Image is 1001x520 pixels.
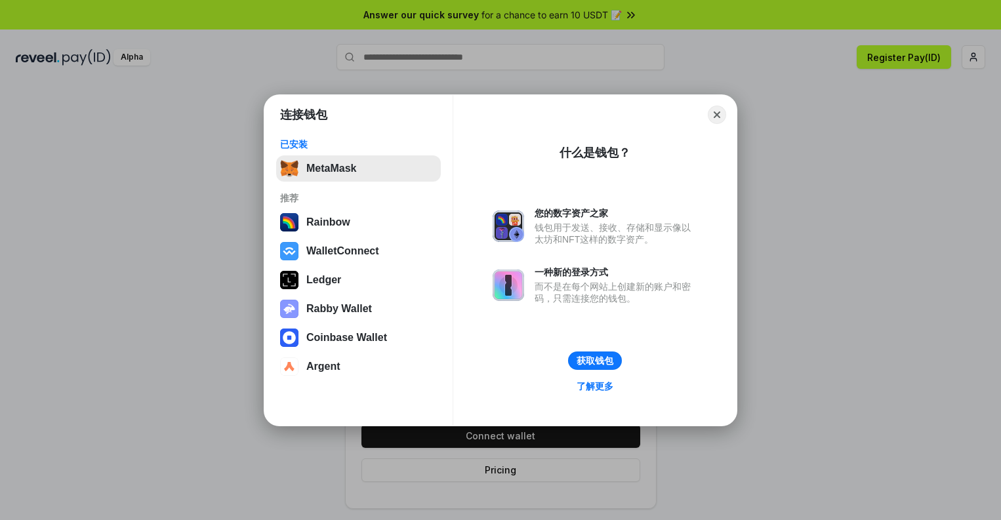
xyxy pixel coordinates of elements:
div: 获取钱包 [577,355,613,367]
div: Rainbow [306,216,350,228]
img: svg+xml,%3Csvg%20width%3D%2228%22%20height%3D%2228%22%20viewBox%3D%220%200%2028%2028%22%20fill%3D... [280,329,298,347]
img: svg+xml,%3Csvg%20xmlns%3D%22http%3A%2F%2Fwww.w3.org%2F2000%2Fsvg%22%20width%3D%2228%22%20height%3... [280,271,298,289]
button: Coinbase Wallet [276,325,441,351]
img: svg+xml,%3Csvg%20xmlns%3D%22http%3A%2F%2Fwww.w3.org%2F2000%2Fsvg%22%20fill%3D%22none%22%20viewBox... [493,210,524,242]
div: Rabby Wallet [306,303,372,315]
button: Rabby Wallet [276,296,441,322]
div: Ledger [306,274,341,286]
button: Rainbow [276,209,441,235]
img: svg+xml,%3Csvg%20width%3D%2228%22%20height%3D%2228%22%20viewBox%3D%220%200%2028%2028%22%20fill%3D... [280,357,298,376]
img: svg+xml,%3Csvg%20fill%3D%22none%22%20height%3D%2233%22%20viewBox%3D%220%200%2035%2033%22%20width%... [280,159,298,178]
div: 什么是钱包？ [560,145,630,161]
img: svg+xml,%3Csvg%20xmlns%3D%22http%3A%2F%2Fwww.w3.org%2F2000%2Fsvg%22%20fill%3D%22none%22%20viewBox... [493,270,524,301]
button: WalletConnect [276,238,441,264]
a: 了解更多 [569,378,621,395]
div: Argent [306,361,340,372]
img: svg+xml,%3Csvg%20width%3D%22120%22%20height%3D%22120%22%20viewBox%3D%220%200%20120%20120%22%20fil... [280,213,298,231]
div: WalletConnect [306,245,379,257]
button: 获取钱包 [568,351,622,370]
div: 您的数字资产之家 [535,207,697,219]
img: svg+xml,%3Csvg%20width%3D%2228%22%20height%3D%2228%22%20viewBox%3D%220%200%2028%2028%22%20fill%3D... [280,242,298,260]
button: Close [708,106,726,124]
div: 钱包用于发送、接收、存储和显示像以太坊和NFT这样的数字资产。 [535,222,697,245]
button: Argent [276,353,441,380]
div: Coinbase Wallet [306,332,387,344]
div: MetaMask [306,163,356,174]
div: 已安装 [280,138,437,150]
h1: 连接钱包 [280,107,327,123]
button: Ledger [276,267,441,293]
div: 了解更多 [577,380,613,392]
div: 而不是在每个网站上创建新的账户和密码，只需连接您的钱包。 [535,281,697,304]
div: 推荐 [280,192,437,204]
button: MetaMask [276,155,441,182]
div: 一种新的登录方式 [535,266,697,278]
img: svg+xml,%3Csvg%20xmlns%3D%22http%3A%2F%2Fwww.w3.org%2F2000%2Fsvg%22%20fill%3D%22none%22%20viewBox... [280,300,298,318]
